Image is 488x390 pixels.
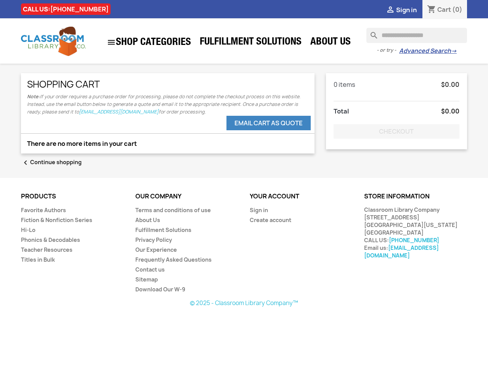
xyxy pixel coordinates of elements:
[27,139,137,148] span: There are no more items in your cart
[377,46,399,54] span: - or try -
[427,5,436,14] i: shopping_cart
[366,28,376,37] i: search
[364,193,467,200] p: Store information
[250,192,299,200] a: Your account
[389,237,439,244] a: [PHONE_NUMBER]
[135,226,191,233] a: Fulfillment Solutions
[366,28,467,43] input: Search
[364,244,439,259] a: [EMAIL_ADDRESS][DOMAIN_NAME]
[135,286,185,293] a: Download Our W-9
[50,5,109,13] a: [PHONE_NUMBER]
[226,116,311,130] button: eMail Cart as Quote
[451,47,457,55] span: →
[135,236,172,243] a: Privacy Policy
[399,47,457,55] a: Advanced Search→
[135,193,238,200] p: Our company
[135,246,177,253] a: Our Experience
[196,35,305,50] a: Fulfillment Solutions
[437,5,451,14] span: Cart
[452,5,462,14] span: (0)
[103,34,195,51] a: SHOP CATEGORIES
[21,236,80,243] a: Phonics & Decodables
[250,206,268,214] a: Sign in
[441,107,459,115] span: $0.00
[441,81,459,88] span: $0.00
[307,35,355,50] a: About Us
[364,206,467,259] div: Classroom Library Company [STREET_ADDRESS] [GEOGRAPHIC_DATA][US_STATE] [GEOGRAPHIC_DATA] CALL US:...
[135,216,160,224] a: About Us
[21,158,30,167] i: chevron_left
[190,299,298,307] a: © 2025 - Classroom Library Company™
[396,6,417,14] span: Sign in
[107,38,116,47] i: 
[21,206,66,214] a: Favorite Authors
[27,93,40,100] b: Note:
[386,6,395,15] i: 
[21,246,72,253] a: Teacher Resources
[21,3,111,15] div: CALL US:
[27,93,308,116] p: If your order requires a purchase order for processing, please do not complete the checkout proce...
[135,266,165,273] a: Contact us
[334,107,349,115] span: Total
[21,216,92,224] a: Fiction & Nonfiction Series
[21,193,124,200] p: Products
[334,124,459,139] button: Checkout
[386,6,417,14] a:  Sign in
[27,79,308,89] h1: Shopping Cart
[135,256,212,263] a: Frequently Asked Questions
[250,216,291,224] a: Create account
[79,109,159,115] a: [EMAIL_ADDRESS][DOMAIN_NAME]
[135,276,158,283] a: Sitemap
[21,27,86,56] img: Classroom Library Company
[21,226,35,233] a: Hi-Lo
[21,256,55,263] a: Titles in Bulk
[135,206,211,214] a: Terms and conditions of use
[334,80,355,89] span: 0 items
[21,158,82,166] a: chevron_leftContinue shopping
